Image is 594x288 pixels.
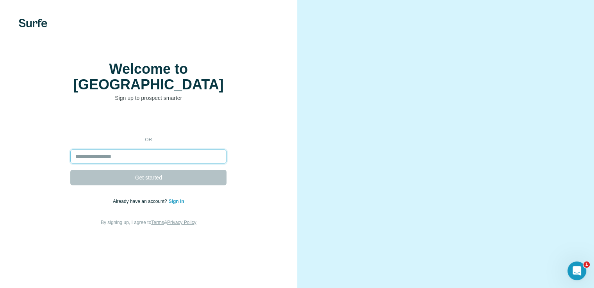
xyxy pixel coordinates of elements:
iframe: Sign in with Google Button [66,114,230,131]
a: Sign in [169,199,184,204]
iframe: Intercom live chat [567,261,586,280]
a: Privacy Policy [167,220,196,225]
img: Surfe's logo [19,19,47,27]
h1: Welcome to [GEOGRAPHIC_DATA] [70,61,227,92]
span: By signing up, I agree to & [101,220,196,225]
p: Sign up to prospect smarter [70,94,227,102]
p: or [136,136,161,143]
span: Already have an account? [113,199,169,204]
a: Terms [151,220,164,225]
span: 1 [583,261,590,268]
